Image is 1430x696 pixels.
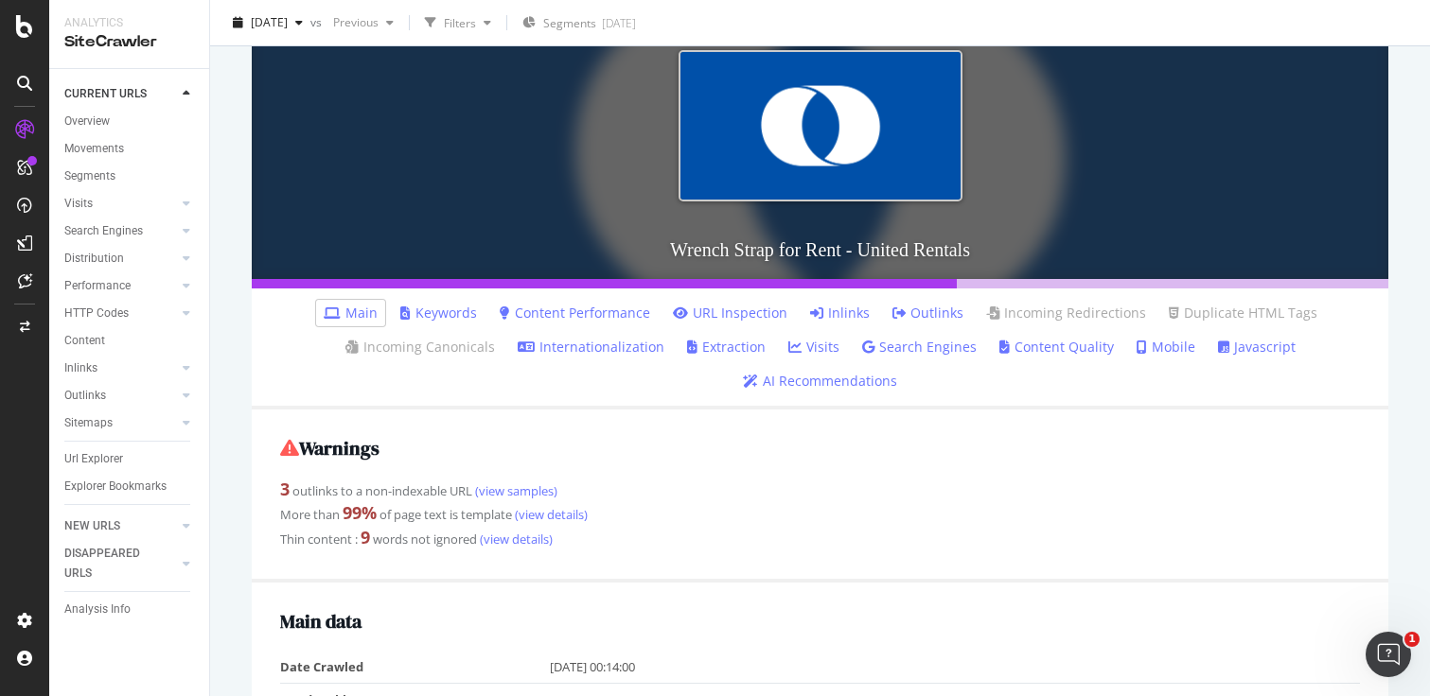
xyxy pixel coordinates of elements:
a: (view samples) [472,482,557,499]
div: SiteCrawler [64,31,194,53]
div: HTTP Codes [64,304,129,323]
h2: Main data [280,611,1360,632]
a: Analysis Info [64,600,196,619]
a: Distribution [64,249,177,269]
td: Date Crawled [280,651,550,684]
a: Keywords [400,304,477,322]
div: DISAPPEARED URLS [64,544,160,583]
div: Search Engines [64,221,143,241]
img: Wrench Strap for Rent - United Rentals [679,50,962,200]
div: [DATE] [602,15,636,31]
a: Inlinks [810,304,870,322]
div: NEW URLS [64,516,120,536]
a: Incoming Redirections [986,304,1146,322]
a: Search Engines [64,221,177,241]
span: 2025 Aug. 16th [251,14,288,30]
div: More than of page text is template [280,501,1360,526]
a: Content Quality [999,338,1114,357]
span: Segments [543,15,596,31]
a: Content Performance [500,304,650,322]
div: Filters [444,14,476,30]
h2: Warnings [280,438,1360,459]
div: Content [64,331,105,351]
a: URL Inspection [673,304,787,322]
div: Explorer Bookmarks [64,477,167,496]
a: (view details) [512,506,588,523]
td: [DATE] 00:14:00 [550,651,1360,684]
strong: 9 [361,526,370,548]
button: [DATE] [225,8,310,38]
a: Javascript [1218,338,1296,357]
iframe: Intercom live chat [1366,632,1411,677]
div: Performance [64,276,131,296]
div: Movements [64,139,124,159]
a: Outlinks [64,386,177,406]
a: NEW URLS [64,516,177,536]
button: Filters [417,8,499,38]
a: CURRENT URLS [64,84,177,104]
a: Url Explorer [64,449,196,469]
div: Overview [64,112,110,131]
a: Duplicate HTML Tags [1169,304,1317,322]
a: HTTP Codes [64,304,177,323]
a: Movements [64,139,196,159]
div: Distribution [64,249,124,269]
a: Mobile [1137,338,1195,357]
div: Thin content : words not ignored [280,526,1360,550]
button: Segments[DATE] [515,8,644,38]
a: Internationalization [518,338,664,357]
div: outlinks to a non-indexable URL [280,478,1360,502]
div: Analytics [64,15,194,31]
a: Inlinks [64,358,177,378]
a: Main [324,304,378,322]
div: Analysis Info [64,600,131,619]
span: 1 [1404,632,1420,647]
a: AI Recommendations [743,372,897,391]
a: Extraction [687,338,766,357]
a: Incoming Canonicals [345,338,495,357]
a: Content [64,331,196,351]
h3: Wrench Strap for Rent - United Rentals [252,220,1388,279]
a: Explorer Bookmarks [64,477,196,496]
a: Performance [64,276,177,296]
div: CURRENT URLS [64,84,147,104]
strong: 3 [280,478,290,500]
a: Overview [64,112,196,131]
div: Sitemaps [64,413,113,433]
a: Sitemaps [64,413,177,433]
span: Previous [326,14,379,30]
a: Segments [64,166,196,186]
a: Visits [788,338,839,357]
a: Search Engines [862,338,977,357]
a: DISAPPEARED URLS [64,544,177,583]
div: Url Explorer [64,449,123,469]
div: Segments [64,166,115,186]
a: Visits [64,194,177,214]
div: Outlinks [64,386,106,406]
a: (view details) [477,531,553,548]
button: Previous [326,8,401,38]
strong: 99 % [343,501,377,524]
span: vs [310,14,326,30]
div: Visits [64,194,93,214]
div: Inlinks [64,358,97,378]
a: Outlinks [892,304,963,322]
